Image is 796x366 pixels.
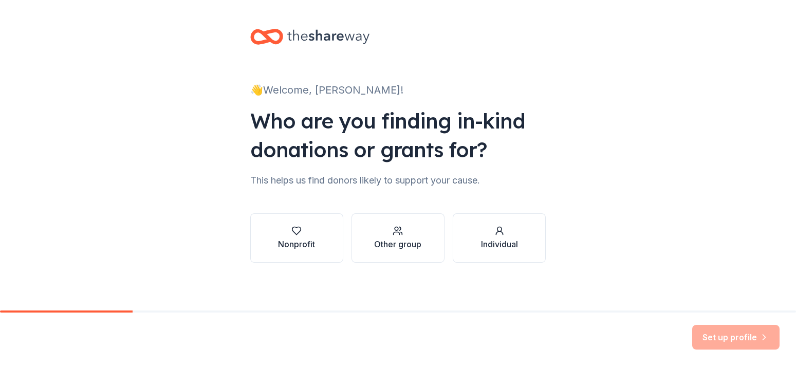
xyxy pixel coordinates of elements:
[250,172,546,189] div: This helps us find donors likely to support your cause.
[351,213,445,263] button: Other group
[374,238,421,250] div: Other group
[250,82,546,98] div: 👋 Welcome, [PERSON_NAME]!
[250,106,546,164] div: Who are you finding in-kind donations or grants for?
[278,238,315,250] div: Nonprofit
[481,238,518,250] div: Individual
[250,213,343,263] button: Nonprofit
[453,213,546,263] button: Individual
